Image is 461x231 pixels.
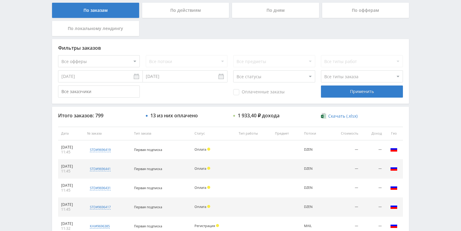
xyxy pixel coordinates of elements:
[321,85,403,98] div: Применить
[327,159,361,179] td: —
[134,186,162,190] span: Первая подписка
[304,148,324,152] div: DZEN
[61,145,81,150] div: [DATE]
[272,127,301,140] th: Предмет
[361,140,385,159] td: —
[61,183,81,188] div: [DATE]
[195,185,206,190] span: Оплата
[327,179,361,198] td: —
[390,165,397,172] img: rus.png
[390,146,397,153] img: rus.png
[390,203,397,210] img: rus.png
[142,3,229,18] div: По действиям
[385,127,403,140] th: Гео
[134,147,162,152] span: Первая подписка
[84,127,131,140] th: № заказа
[304,205,324,209] div: DZEN
[361,127,385,140] th: Доход
[90,205,111,209] div: std#9696417
[195,204,206,209] span: Оплата
[361,159,385,179] td: —
[61,169,81,174] div: 11:45
[52,21,139,36] div: По локальному лендингу
[304,224,324,228] div: MAIL
[328,114,358,119] span: Скачать (.xlsx)
[327,127,361,140] th: Стоимость
[390,184,397,191] img: rus.png
[327,198,361,217] td: —
[390,222,397,229] img: rus.png
[58,85,140,98] input: Все заказчики
[90,224,110,229] div: kai#9696385
[322,3,409,18] div: По офферам
[90,147,111,152] div: std#9696419
[134,224,162,228] span: Первая подписка
[134,205,162,209] span: Первая подписка
[61,226,81,231] div: 11:32
[304,186,324,190] div: DZEN
[61,188,81,193] div: 11:45
[301,127,327,140] th: Потоки
[207,167,210,170] span: Холд
[61,164,81,169] div: [DATE]
[233,89,285,95] span: Оплаченные заказы
[207,205,210,208] span: Холд
[238,113,280,118] div: 1 933,40 ₽ дохода
[361,198,385,217] td: —
[216,224,219,227] span: Холд
[134,166,162,171] span: Первая подписка
[61,202,81,207] div: [DATE]
[236,127,272,140] th: Тип работы
[61,150,81,155] div: 11:45
[58,127,84,140] th: Дата
[61,221,81,226] div: [DATE]
[58,45,403,51] div: Фильтры заказов
[195,166,206,171] span: Оплата
[321,113,326,119] img: xlsx
[52,3,139,18] div: По заказам
[304,167,324,171] div: DZEN
[90,166,111,171] div: std#9696441
[195,223,215,228] span: Регистрация
[232,3,319,18] div: По дням
[150,113,198,118] div: 13 из них оплачено
[90,186,111,190] div: std#9696431
[361,179,385,198] td: —
[327,140,361,159] td: —
[131,127,191,140] th: Тип заказа
[207,148,210,151] span: Холд
[321,113,357,119] a: Скачать (.xlsx)
[207,186,210,189] span: Холд
[61,207,81,212] div: 11:45
[195,147,206,152] span: Оплата
[191,127,236,140] th: Статус
[58,113,140,118] div: Итого заказов: 799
